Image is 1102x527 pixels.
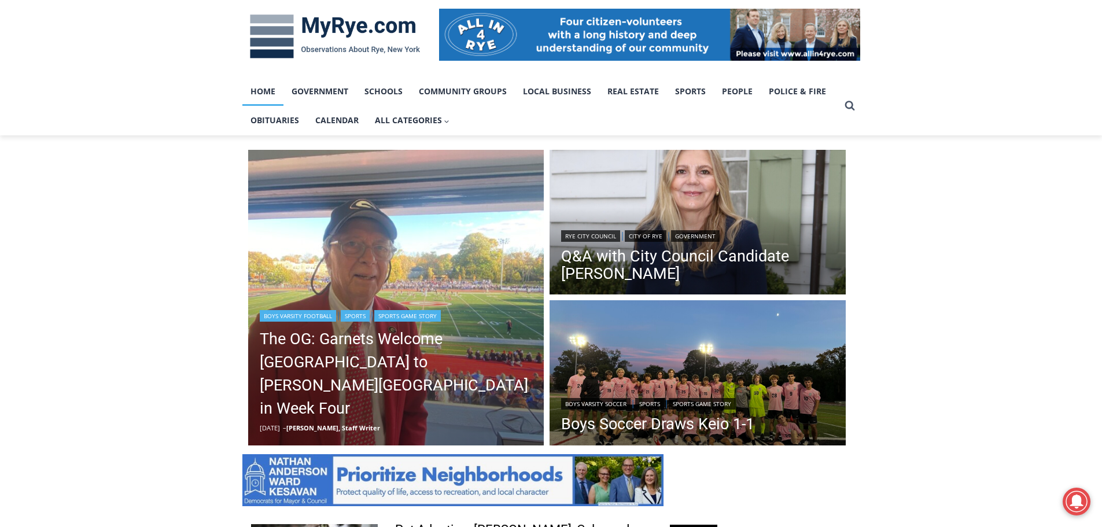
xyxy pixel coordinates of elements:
[307,106,367,135] a: Calendar
[341,310,370,322] a: Sports
[367,106,458,135] button: Child menu of All Categories
[283,423,286,432] span: –
[561,248,834,282] a: Q&A with City Council Candidate [PERSON_NAME]
[242,106,307,135] a: Obituaries
[248,150,544,446] a: Read More The OG: Garnets Welcome Yorktown to Nugent Stadium in Week Four
[242,77,283,106] a: Home
[283,77,356,106] a: Government
[561,230,620,242] a: Rye City Council
[9,116,154,143] h4: [PERSON_NAME] Read Sanctuary Fall Fest: [DATE]
[278,112,561,144] a: Intern @ [DOMAIN_NAME]
[121,34,167,95] div: Co-sponsored by Westchester County Parks
[439,9,860,61] img: All in for Rye
[550,300,846,448] img: (PHOTO: The Rye Boys Soccer team from their match agains Keio Academy on September 30, 2025. Cred...
[714,77,761,106] a: People
[248,150,544,446] img: (PHOTO: The voice of Rye Garnet Football and Old Garnet Steve Feeney in the Nugent Stadium press ...
[242,77,839,135] nav: Primary Navigation
[135,98,141,109] div: 6
[761,77,834,106] a: Police & Fire
[635,398,664,410] a: Sports
[260,308,533,322] div: | |
[130,98,132,109] div: /
[1,115,173,144] a: [PERSON_NAME] Read Sanctuary Fall Fest: [DATE]
[260,310,336,322] a: Boys Varsity Football
[550,300,846,448] a: Read More Boys Soccer Draws Keio 1-1
[303,115,536,141] span: Intern @ [DOMAIN_NAME]
[561,415,754,433] a: Boys Soccer Draws Keio 1-1
[561,228,834,242] div: | |
[561,396,754,410] div: | |
[260,327,533,420] a: The OG: Garnets Welcome [GEOGRAPHIC_DATA] to [PERSON_NAME][GEOGRAPHIC_DATA] in Week Four
[669,398,735,410] a: Sports Game Story
[356,77,411,106] a: Schools
[374,310,441,322] a: Sports Game Story
[260,423,280,432] time: [DATE]
[550,150,846,298] img: (PHOTO: City council candidate Maria Tufvesson Shuck.)
[1,1,115,115] img: s_800_29ca6ca9-f6cc-433c-a631-14f6620ca39b.jpeg
[550,150,846,298] a: Read More Q&A with City Council Candidate Maria Tufvesson Shuck
[839,95,860,116] button: View Search Form
[671,230,720,242] a: Government
[292,1,547,112] div: "[PERSON_NAME] and I covered the [DATE] Parade, which was a really eye opening experience as I ha...
[242,6,427,67] img: MyRye.com
[599,77,667,106] a: Real Estate
[515,77,599,106] a: Local Business
[411,77,515,106] a: Community Groups
[121,98,127,109] div: 1
[625,230,666,242] a: City of Rye
[286,423,380,432] a: [PERSON_NAME], Staff Writer
[561,398,631,410] a: Boys Varsity Soccer
[667,77,714,106] a: Sports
